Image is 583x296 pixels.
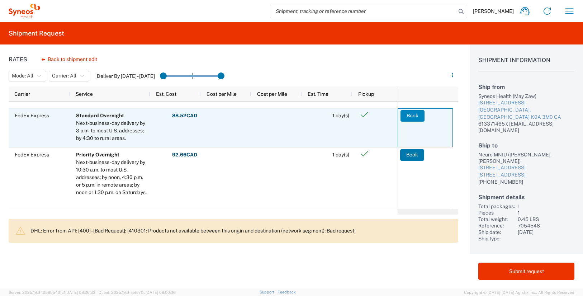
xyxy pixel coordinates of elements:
[30,227,452,234] p: DHL: Error from API: [400] - [Bad Request]: [410301: Products not available between this origin a...
[464,289,574,296] span: Copyright © [DATE]-[DATE] Agistix Inc., All Rights Reserved
[478,222,515,229] div: Reference:
[478,84,574,90] h2: Ship from
[400,149,424,161] button: Book
[518,210,574,216] div: 1
[257,91,287,97] span: Cost per Mile
[172,110,198,122] button: 88.52CAD
[478,151,574,164] div: Neuro MNIU ([PERSON_NAME], [PERSON_NAME])
[478,235,515,242] div: Ship type:
[76,91,93,97] span: Service
[65,290,95,295] span: [DATE] 08:26:33
[478,263,574,280] button: Submit request
[9,29,64,38] h2: Shipment Request
[76,119,147,142] div: Next-business-day delivery by 3 p.m. to most U.S. addresses; by 4:30 to rural areas.
[478,194,574,201] h2: Shipment details
[478,203,515,210] div: Total packages:
[97,73,155,79] label: Deliver By [DATE] - [DATE]
[332,113,349,118] span: 1 day(s)
[478,229,515,235] div: Ship date:
[518,229,574,235] div: [DATE]
[518,222,574,229] div: 7054548
[36,53,103,66] button: Back to shipment edit
[270,4,456,18] input: Shipment, tracking or reference number
[478,179,574,185] div: [PHONE_NUMBER]
[308,91,328,97] span: Est. Time
[99,290,176,295] span: Client: 2025.19.0-aefe70c
[260,290,278,294] a: Support
[172,149,198,161] button: 92.66CAD
[76,152,119,158] b: Priority Overnight
[478,107,574,121] div: [GEOGRAPHIC_DATA], [GEOGRAPHIC_DATA] K0A 3M0 CA
[478,57,574,71] h1: Shipment Information
[9,56,27,63] h1: Rates
[478,172,574,179] div: [STREET_ADDRESS]
[49,71,89,81] button: Carrier: All
[400,110,425,122] button: Book
[15,152,49,158] span: FedEx Express
[76,113,124,118] b: Standard Overnight
[478,93,574,99] div: Syneos Health (May Zaw)
[332,152,349,158] span: 1 day(s)
[146,290,176,295] span: [DATE] 08:00:06
[278,290,296,294] a: Feedback
[473,8,514,14] span: [PERSON_NAME]
[172,112,197,119] strong: 88.52 CAD
[478,99,574,107] div: [STREET_ADDRESS]
[478,142,574,149] h2: Ship to
[12,72,33,79] span: Mode: All
[478,99,574,121] a: [STREET_ADDRESS][GEOGRAPHIC_DATA], [GEOGRAPHIC_DATA] K0A 3M0 CA
[478,210,515,216] div: Pieces
[156,91,176,97] span: Est. Cost
[76,159,147,196] div: Next-business-day delivery by 10:30 a.m. to most U.S. addresses; by noon, 4:30 p.m. or 5 p.m. in ...
[14,91,30,97] span: Carrier
[172,151,197,158] strong: 92.66 CAD
[358,91,374,97] span: Pickup
[207,91,237,97] span: Cost per Mile
[9,71,46,81] button: Mode: All
[518,216,574,222] div: 0.45 LBS
[478,164,574,172] div: [STREET_ADDRESS]
[478,216,515,222] div: Total weight:
[478,121,574,133] div: 6133714657, [EMAIL_ADDRESS][DOMAIN_NAME]
[15,113,49,118] span: FedEx Express
[52,72,76,79] span: Carrier: All
[518,203,574,210] div: 1
[9,290,95,295] span: Server: 2025.19.0-1259b540fc1
[478,164,574,178] a: [STREET_ADDRESS][STREET_ADDRESS]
